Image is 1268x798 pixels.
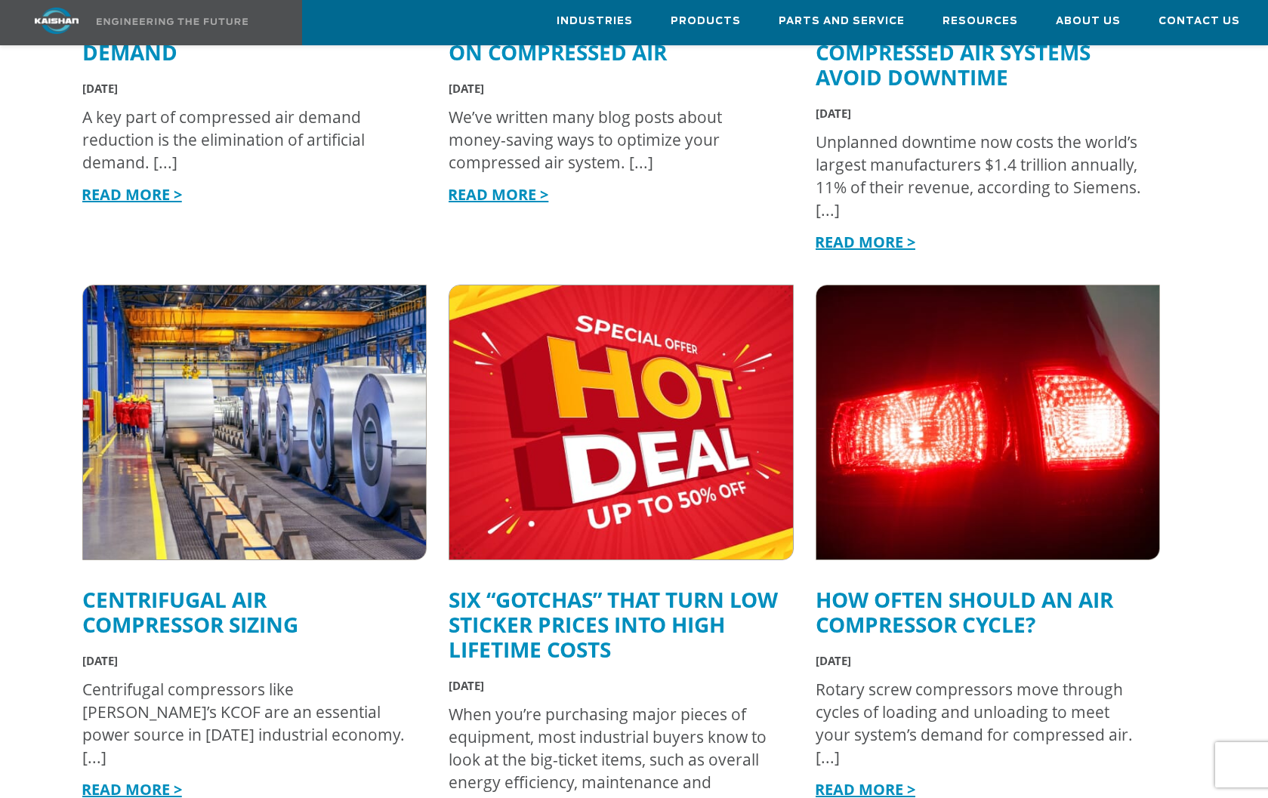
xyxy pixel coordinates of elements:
span: [DATE] [82,81,118,96]
a: Resources [943,1,1018,42]
a: READ MORE > [82,184,182,205]
a: How Well-Managed Compressed Air Systems Avoid Downtime [816,13,1091,91]
img: The steel industry needs centrifugals [83,285,427,560]
img: Engineering the future [97,18,248,25]
img: Low initial costs [449,285,793,560]
span: [DATE] [816,653,851,668]
a: Contact Us [1158,1,1240,42]
span: Parts and Service [779,13,905,30]
span: About Us [1056,13,1121,30]
span: Contact Us [1158,13,1240,30]
span: Industries [557,13,633,30]
span: [DATE] [449,678,484,693]
span: Products [671,13,741,30]
a: Industries [557,1,633,42]
img: Untitled-design-69.jpg [816,285,1160,560]
a: Six “Gotchas” That Turn Low Sticker Prices into High Lifetime Costs [449,585,778,664]
div: We’ve written many blog posts about money-saving ways to optimize your compressed air system. [...] [449,106,779,174]
span: [DATE] [816,106,851,121]
div: Centrifugal compressors like [PERSON_NAME]’s KCOF are an essential power source in [DATE] industr... [82,678,412,769]
a: Products [671,1,741,42]
a: READ MORE > [448,184,548,205]
div: A key part of compressed air demand reduction is the elimination of artificial demand. [...] [82,106,412,174]
span: [DATE] [449,81,484,96]
a: About Us [1056,1,1121,42]
a: Centrifugal Air Compressor Sizing [82,585,298,639]
a: How Often Should an Air Compressor Cycle? [816,585,1113,639]
div: Unplanned downtime now costs the world’s largest manufacturers $1.4 trillion annually, 11% of the... [816,131,1146,221]
div: Rotary screw compressors move through cycles of loading and unloading to meet your system’s deman... [816,678,1146,769]
a: Parts and Service [779,1,905,42]
span: Resources [943,13,1018,30]
a: READ MORE > [815,232,915,252]
span: [DATE] [82,653,118,668]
